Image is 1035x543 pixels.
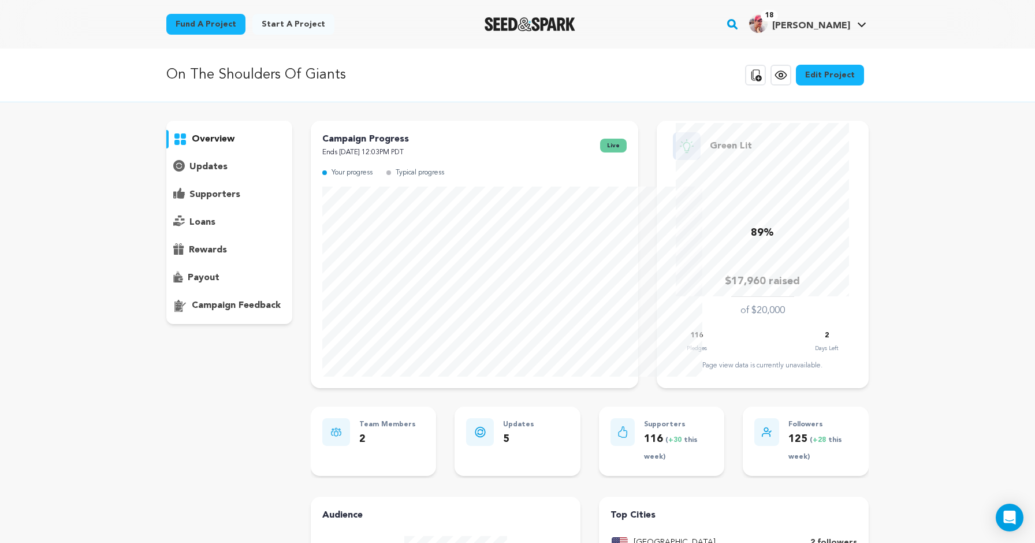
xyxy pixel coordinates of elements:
button: rewards [166,241,292,259]
a: Scott D.'s Profile [747,12,869,33]
p: updates [189,160,228,174]
p: Supporters [644,418,713,432]
img: Seed&Spark Logo Dark Mode [485,17,575,31]
button: loans [166,213,292,232]
span: Scott D.'s Profile [747,12,869,36]
span: ( this week) [644,437,698,460]
p: Followers [788,418,857,432]
button: updates [166,158,292,176]
p: Updates [503,418,534,432]
p: Days Left [815,343,838,354]
p: rewards [189,243,227,257]
span: +30 [668,437,684,444]
h4: Audience [322,508,569,522]
p: loans [189,215,215,229]
p: 89% [751,225,774,241]
p: Team Members [359,418,416,432]
span: [PERSON_NAME] [772,21,850,31]
button: supporters [166,185,292,204]
p: supporters [189,188,240,202]
span: +28 [813,437,828,444]
a: Fund a project [166,14,245,35]
p: of $20,000 [740,304,785,318]
p: overview [192,132,234,146]
p: 116 [644,431,713,464]
div: Scott D.'s Profile [749,14,850,33]
p: Your progress [332,166,373,180]
div: Page view data is currently unavailable. [668,361,857,370]
p: 125 [788,431,857,464]
button: payout [166,269,292,287]
a: Edit Project [796,65,864,85]
button: overview [166,130,292,148]
p: On The Shoulders Of Giants [166,65,346,85]
p: Ends [DATE] 12:03PM PDT [322,146,409,159]
span: 18 [761,10,778,21]
img: 73bbabdc3393ef94.png [749,14,768,33]
a: Seed&Spark Homepage [485,17,575,31]
p: Campaign Progress [322,132,409,146]
button: campaign feedback [166,296,292,315]
p: payout [188,271,219,285]
h4: Top Cities [610,508,857,522]
p: 2 [359,431,416,448]
p: Typical progress [396,166,444,180]
span: ( this week) [788,437,842,460]
p: campaign feedback [192,299,281,313]
a: Start a project [252,14,334,35]
div: Open Intercom Messenger [996,504,1023,531]
p: 2 [825,329,829,343]
p: 5 [503,431,534,448]
span: live [600,139,627,153]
